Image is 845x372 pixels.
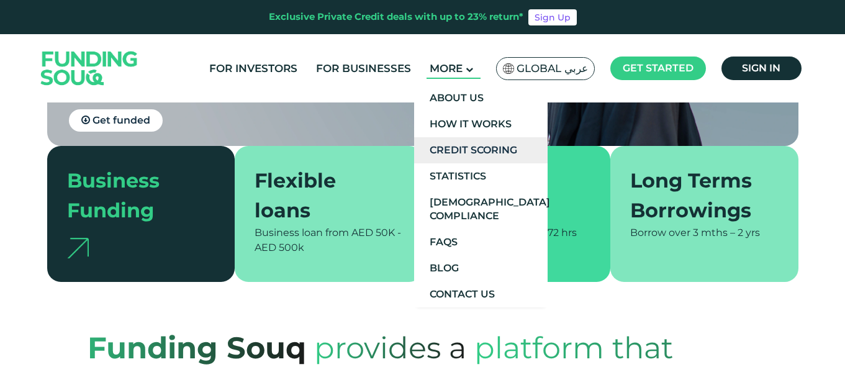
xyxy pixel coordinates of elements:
[414,163,548,189] a: Statistics
[430,62,463,75] span: More
[414,137,548,163] a: Credit Scoring
[630,227,690,238] span: Borrow over
[630,166,764,225] div: Long Terms Borrowings
[623,62,694,74] span: Get started
[528,9,577,25] a: Sign Up
[67,238,89,258] img: arrow
[29,37,150,99] img: Logo
[414,111,548,137] a: How It Works
[255,227,349,238] span: Business loan from
[548,227,577,238] span: 72 hrs
[414,189,548,229] a: [DEMOGRAPHIC_DATA] Compliance
[93,114,150,126] span: Get funded
[67,166,201,225] div: Business Funding
[517,61,588,76] span: Global عربي
[88,330,306,366] strong: Funding Souq
[313,58,414,79] a: For Businesses
[742,62,780,74] span: Sign in
[414,85,548,111] a: About Us
[69,109,163,132] a: Get funded
[503,63,514,74] img: SA Flag
[255,166,388,225] div: Flexible loans
[414,229,548,255] a: FAQs
[206,58,300,79] a: For Investors
[693,227,760,238] span: 3 mths – 2 yrs
[721,57,802,80] a: Sign in
[414,255,548,281] a: Blog
[269,10,523,24] div: Exclusive Private Credit deals with up to 23% return*
[414,281,548,307] a: Contact Us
